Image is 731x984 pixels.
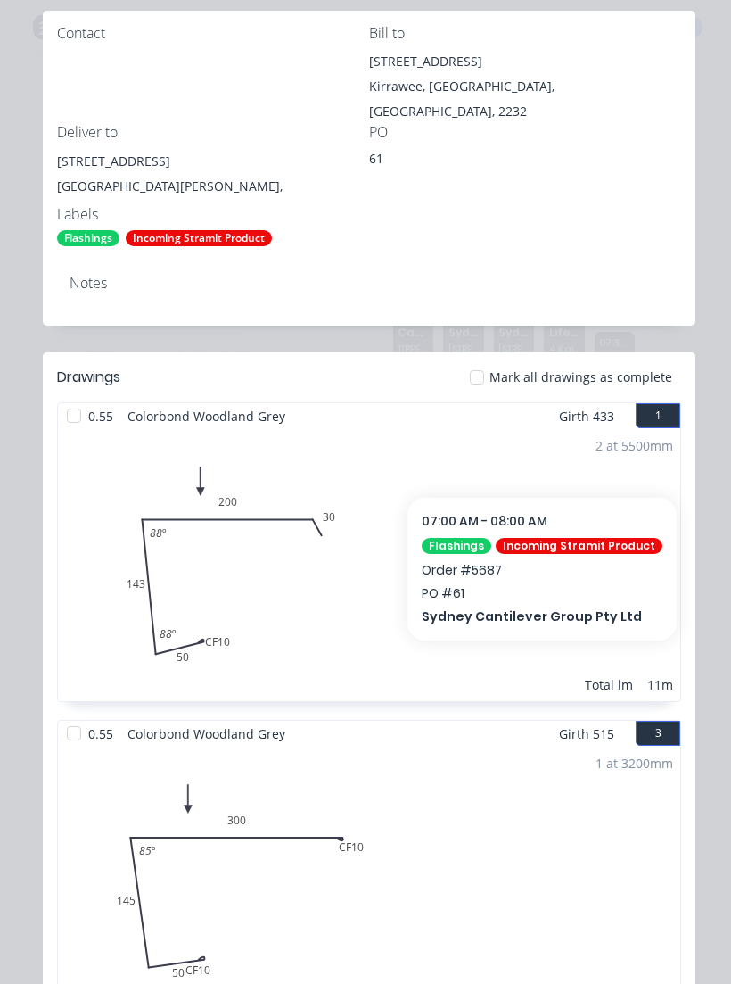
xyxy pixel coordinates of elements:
span: Colorbond Woodland Grey [120,403,292,429]
span: 0.55 [81,721,120,747]
div: [GEOGRAPHIC_DATA][PERSON_NAME], [57,174,369,199]
div: Total lm [585,675,633,694]
div: [STREET_ADDRESS][GEOGRAPHIC_DATA][PERSON_NAME], [57,149,369,206]
div: Bill to [369,25,681,42]
button: 1 [636,403,680,428]
div: 11m [647,675,673,694]
div: Drawings [57,367,120,388]
div: Flashings [57,230,119,246]
button: 3 [636,721,680,746]
div: 0CF10501432003088º88º2 at 5500mmTotal lm11m [58,429,680,701]
span: 0.55 [81,403,120,429]
div: 2 at 5500mm [595,436,673,455]
span: Girth 515 [559,721,614,747]
span: Mark all drawings as complete [489,368,672,386]
div: [STREET_ADDRESS] [57,149,369,174]
div: 1 at 3200mm [595,754,673,773]
div: Labels [57,206,369,223]
div: Notes [70,275,669,292]
div: Deliver to [57,124,369,141]
div: Incoming Stramit Product [126,230,272,246]
div: Kirrawee, [GEOGRAPHIC_DATA], [GEOGRAPHIC_DATA], 2232 [369,74,681,124]
span: Girth 433 [559,403,614,429]
div: [STREET_ADDRESS]Kirrawee, [GEOGRAPHIC_DATA], [GEOGRAPHIC_DATA], 2232 [369,49,681,124]
div: PO [369,124,681,141]
div: Contact [57,25,369,42]
div: 61 [369,149,592,174]
span: Colorbond Woodland Grey [120,721,292,747]
div: [STREET_ADDRESS] [369,49,681,74]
